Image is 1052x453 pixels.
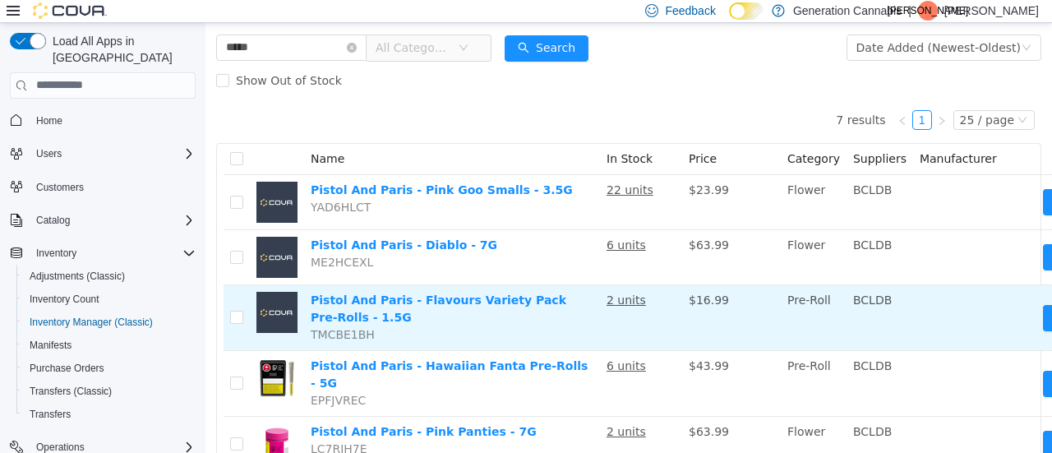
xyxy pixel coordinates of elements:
[105,419,162,432] span: LC7RJH7E
[816,20,826,31] i: icon: down
[105,129,139,142] span: Name
[888,1,969,21] span: [PERSON_NAME]
[575,394,641,449] td: Flower
[105,305,169,318] span: TMCBE1BH
[30,270,125,283] span: Adjustments (Classic)
[16,357,202,380] button: Purchase Orders
[30,144,196,164] span: Users
[483,270,524,284] span: $16.99
[16,380,202,403] button: Transfers (Classic)
[30,144,68,164] button: Users
[483,402,524,415] span: $63.99
[401,215,441,229] u: 6 units
[648,129,701,142] span: Suppliers
[105,178,165,191] span: YAD6HLCT
[648,402,686,415] span: BCLDB
[729,2,764,20] input: Dark Mode
[36,214,70,227] span: Catalog
[401,336,441,349] u: 6 units
[23,358,111,378] a: Purchase Orders
[23,404,77,424] a: Transfers
[3,175,202,199] button: Customers
[23,381,118,401] a: Transfers (Classic)
[46,33,196,66] span: Load All Apps in [GEOGRAPHIC_DATA]
[707,87,727,107] li: 1
[692,93,702,103] i: icon: left
[36,181,84,194] span: Customers
[23,266,131,286] a: Adjustments (Classic)
[16,311,202,334] button: Inventory Manager (Classic)
[575,328,641,394] td: Pre-Roll
[105,402,331,415] a: Pistol And Paris - Pink Panties - 7G
[105,233,168,246] span: ME2HCEXL
[837,348,913,374] button: icon: swapMove
[30,210,196,230] span: Catalog
[483,129,511,142] span: Price
[729,20,730,21] span: Dark Mode
[30,362,104,375] span: Purchase Orders
[299,12,383,39] button: icon: searchSearch
[687,87,707,107] li: Previous Page
[30,111,69,131] a: Home
[727,87,746,107] li: Next Page
[731,93,741,103] i: icon: right
[33,2,107,19] img: Cova
[51,214,92,255] img: Pistol And Paris - Diablo - 7G placeholder
[105,336,382,367] a: Pistol And Paris - Hawaiian Fanta Pre-Rolls - 5G
[24,51,143,64] span: Show Out of Stock
[23,312,196,332] span: Inventory Manager (Classic)
[30,178,90,197] a: Customers
[3,242,202,265] button: Inventory
[837,408,913,434] button: icon: swapMove
[401,160,448,173] u: 22 units
[575,207,641,262] td: Flower
[575,152,641,207] td: Flower
[401,129,447,142] span: In Stock
[30,243,83,263] button: Inventory
[36,247,76,260] span: Inventory
[30,385,112,398] span: Transfers (Classic)
[36,147,62,160] span: Users
[648,270,686,284] span: BCLDB
[23,404,196,424] span: Transfers
[648,215,686,229] span: BCLDB
[401,270,441,284] u: 2 units
[23,335,196,355] span: Manifests
[30,293,99,306] span: Inventory Count
[23,335,78,355] a: Manifests
[16,265,202,288] button: Adjustments (Classic)
[30,243,196,263] span: Inventory
[812,92,822,104] i: icon: down
[575,262,641,328] td: Pre-Roll
[837,166,913,192] button: icon: swapMove
[23,358,196,378] span: Purchase Orders
[648,160,686,173] span: BCLDB
[918,1,938,21] div: John Olan
[3,109,202,132] button: Home
[708,88,726,106] a: 1
[23,289,106,309] a: Inventory Count
[51,400,92,441] img: Pistol And Paris - Pink Panties - 7G hero shot
[582,129,634,142] span: Category
[665,2,715,19] span: Feedback
[837,282,913,308] button: icon: swapMove
[16,334,202,357] button: Manifests
[483,336,524,349] span: $43.99
[648,336,686,349] span: BCLDB
[837,221,913,247] button: icon: swapMove
[105,371,160,384] span: EPFJVREC
[51,159,92,200] img: Pistol And Paris - Pink Goo Smalls - 3.5G placeholder
[23,266,196,286] span: Adjustments (Classic)
[754,88,809,106] div: 25 / page
[105,270,361,301] a: Pistol And Paris - Flavours Variety Pack Pre-Rolls - 1.5G
[23,289,196,309] span: Inventory Count
[651,12,815,37] div: Date Added (Newest-Oldest)
[51,269,92,310] img: Pistol And Paris - Flavours Variety Pack Pre-Rolls - 1.5G placeholder
[30,339,72,352] span: Manifests
[944,1,1039,21] p: [PERSON_NAME]
[170,16,245,33] span: All Categories
[714,129,791,142] span: Manufacturer
[30,110,196,131] span: Home
[401,402,441,415] u: 2 units
[51,335,92,376] img: Pistol And Paris - Hawaiian Fanta Pre-Rolls - 5G hero shot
